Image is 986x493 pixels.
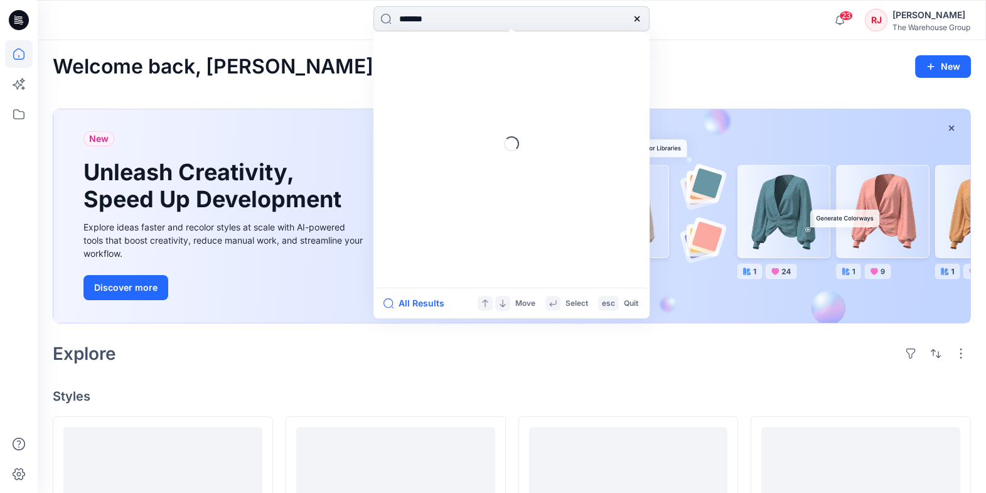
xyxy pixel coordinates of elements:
[83,159,347,213] h1: Unleash Creativity, Speed Up Development
[53,344,116,364] h2: Explore
[565,297,588,310] p: Select
[53,389,971,404] h4: Styles
[865,9,887,31] div: RJ
[83,275,168,300] button: Discover more
[515,297,535,310] p: Move
[83,220,366,260] div: Explore ideas faster and recolor styles at scale with AI-powered tools that boost creativity, red...
[892,8,970,23] div: [PERSON_NAME]
[602,297,615,310] p: esc
[624,297,638,310] p: Quit
[892,23,970,32] div: The Warehouse Group
[53,55,373,79] h2: Welcome back, [PERSON_NAME]
[89,131,109,146] span: New
[383,296,453,311] button: All Results
[83,275,366,300] a: Discover more
[839,11,853,21] span: 23
[915,55,971,78] button: New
